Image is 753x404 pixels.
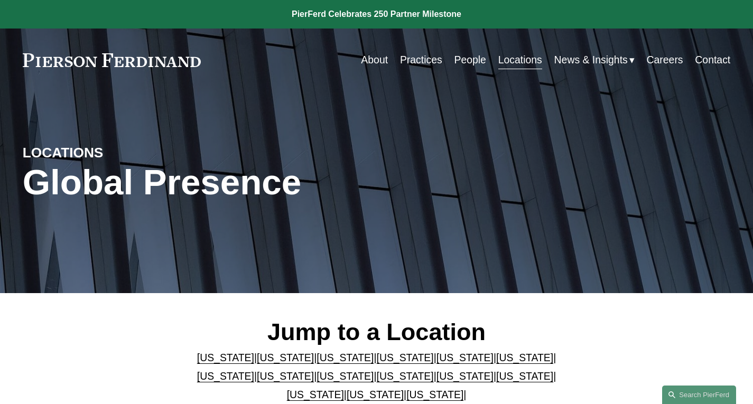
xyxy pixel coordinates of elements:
h4: LOCATIONS [23,144,200,162]
h2: Jump to a Location [170,318,583,347]
a: Careers [647,50,683,70]
a: [US_STATE] [406,389,463,400]
a: [US_STATE] [317,370,374,382]
span: News & Insights [554,51,628,69]
a: People [454,50,486,70]
a: [US_STATE] [287,389,344,400]
a: Contact [695,50,730,70]
a: [US_STATE] [257,352,314,363]
a: About [361,50,388,70]
a: [US_STATE] [496,370,553,382]
a: [US_STATE] [197,370,254,382]
a: [US_STATE] [377,352,434,363]
a: Practices [400,50,442,70]
a: Locations [498,50,542,70]
a: [US_STATE] [436,370,494,382]
a: [US_STATE] [377,370,434,382]
a: [US_STATE] [496,352,553,363]
a: [US_STATE] [436,352,494,363]
a: folder dropdown [554,50,635,70]
a: [US_STATE] [197,352,254,363]
a: [US_STATE] [347,389,404,400]
a: [US_STATE] [317,352,374,363]
a: Search this site [662,386,736,404]
h1: Global Presence [23,162,495,203]
a: [US_STATE] [257,370,314,382]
